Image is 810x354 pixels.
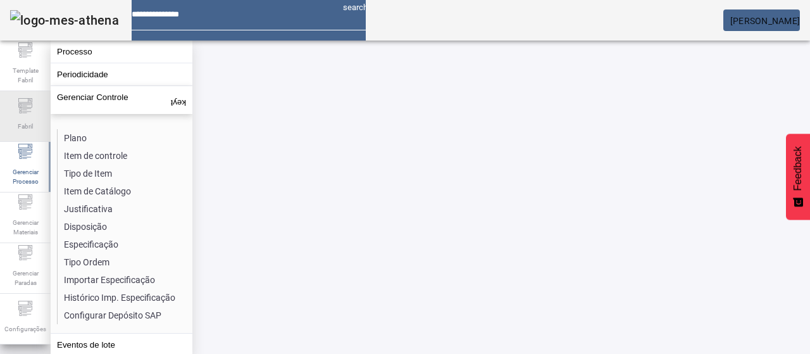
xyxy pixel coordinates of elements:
[171,92,186,108] mat-icon: keyboard_arrow_up
[6,163,44,190] span: Gerenciar Processo
[6,214,44,241] span: Gerenciar Materiais
[58,182,192,200] li: Item de Catálogo
[58,271,192,289] li: Importar Especificação
[58,236,192,253] li: Especificação
[58,307,192,324] li: Configurar Depósito SAP
[51,86,192,114] button: Gerenciar Controle
[58,218,192,236] li: Disposição
[6,265,44,291] span: Gerenciar Paradas
[786,134,810,220] button: Feedback - Mostrar pesquisa
[51,41,192,63] button: Processo
[58,165,192,182] li: Tipo de Item
[58,253,192,271] li: Tipo Ordem
[1,320,50,338] span: Configurações
[58,129,192,147] li: Plano
[58,289,192,307] li: Histórico Imp. Especificação
[730,16,800,26] span: [PERSON_NAME]
[58,200,192,218] li: Justificativa
[51,63,192,85] button: Periodicidade
[6,62,44,89] span: Template Fabril
[58,147,192,165] li: Item de controle
[10,10,119,30] img: logo-mes-athena
[792,146,804,191] span: Feedback
[14,118,37,135] span: Fabril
